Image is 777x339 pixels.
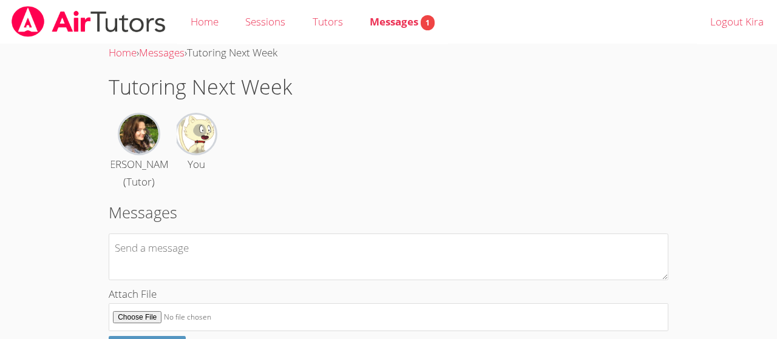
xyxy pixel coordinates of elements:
span: Tutoring Next Week [187,45,277,59]
div: [PERSON_NAME] (Tutor) [101,156,177,191]
span: Attach File [109,287,157,301]
img: airtutors_banner-c4298cdbf04f3fff15de1276eac7730deb9818008684d7c2e4769d2f7ddbe033.png [10,6,167,37]
a: Home [109,45,137,59]
img: Diana Carle [120,115,158,153]
input: Attach File [109,303,668,332]
a: Messages [139,45,185,59]
h2: Messages [109,201,668,224]
div: You [188,156,205,173]
span: 1 [421,15,435,30]
img: Kira Dubovska [177,115,215,153]
h1: Tutoring Next Week [109,72,668,102]
div: › › [109,44,668,62]
span: Messages [370,15,435,29]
